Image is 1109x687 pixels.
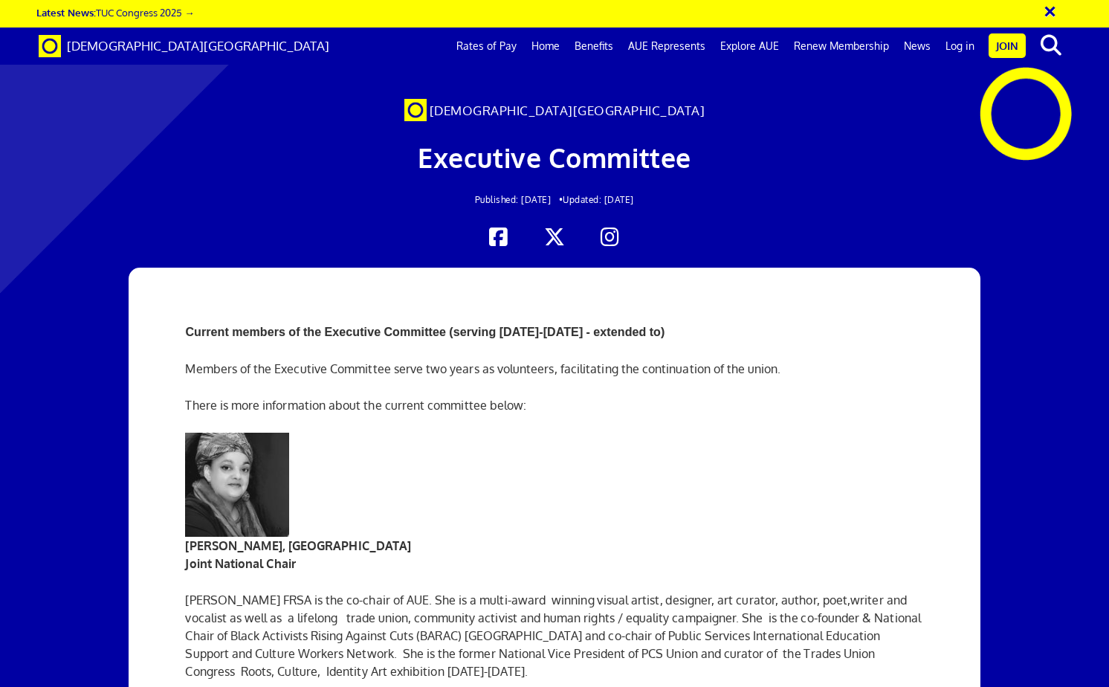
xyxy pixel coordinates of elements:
a: Benefits [567,28,621,65]
a: Explore AUE [713,28,786,65]
a: News [896,28,938,65]
span: Published: [DATE] • [475,194,563,205]
p: Members of the Executive Committee serve two years as volunteers, facilitating the continuation o... [185,360,923,378]
p: [PERSON_NAME] FRSA is the co-chair of AUE. She is a multi-award winning visual artist, designer, ... [185,591,923,680]
p: There is more information about the current committee below: [185,396,923,414]
a: Latest News:TUC Congress 2025 → [36,6,194,19]
strong: [PERSON_NAME], [GEOGRAPHIC_DATA] Joint National Chair [185,538,411,571]
span: [DEMOGRAPHIC_DATA][GEOGRAPHIC_DATA] [430,103,705,118]
a: AUE Represents [621,28,713,65]
span: Executive Committee [418,141,691,174]
h2: Updated: [DATE] [215,195,895,204]
strong: Latest News: [36,6,96,19]
a: Home [524,28,567,65]
button: search [1029,30,1074,61]
a: Renew Membership [786,28,896,65]
a: Join [989,33,1026,58]
a: Log in [938,28,982,65]
a: Rates of Pay [449,28,524,65]
a: Brand [DEMOGRAPHIC_DATA][GEOGRAPHIC_DATA] [28,28,340,65]
span: [DEMOGRAPHIC_DATA][GEOGRAPHIC_DATA] [67,38,329,54]
strong: Current members of the Executive Committee (serving [DATE]-[DATE] - extended to) [185,326,665,338]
